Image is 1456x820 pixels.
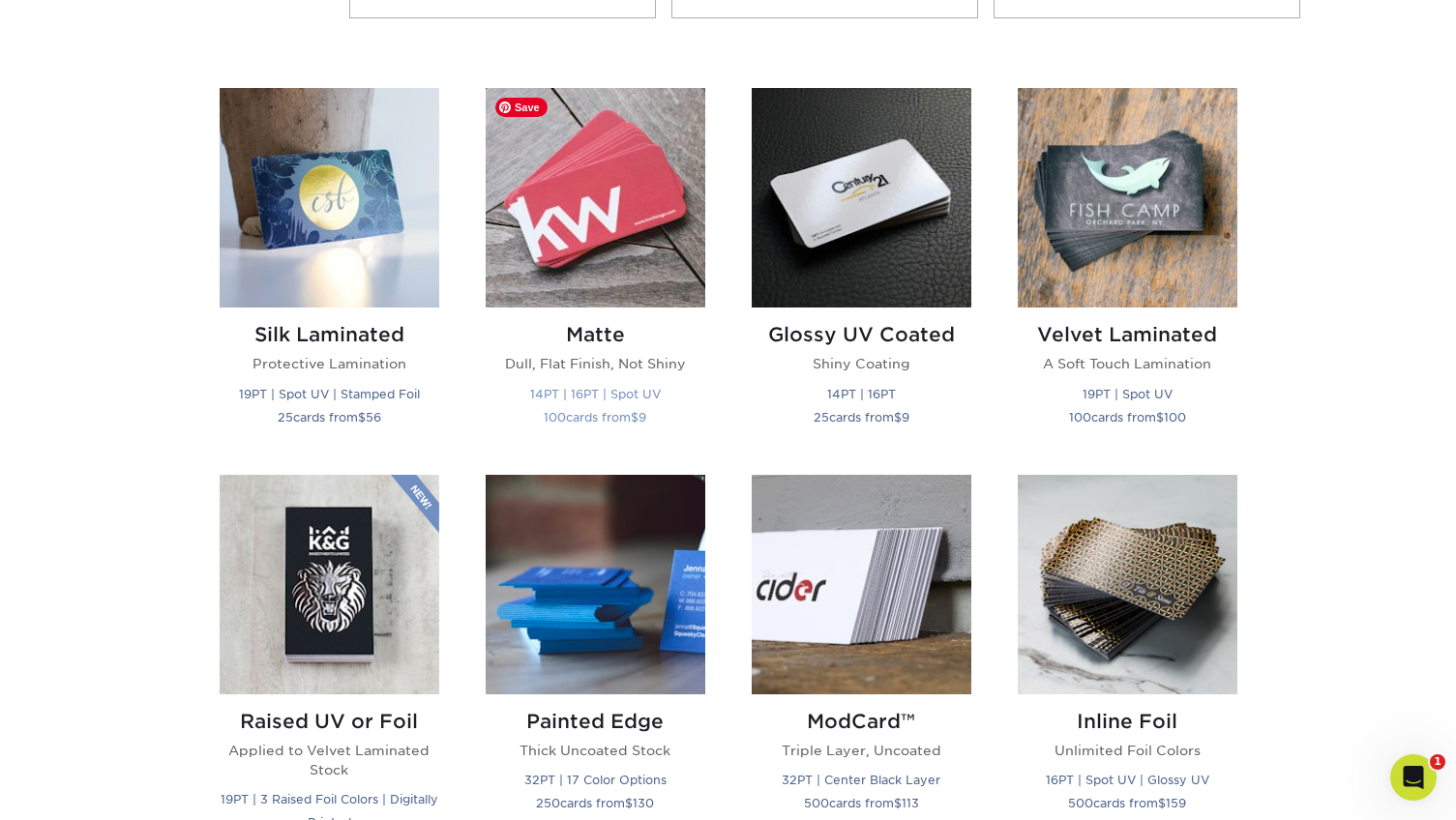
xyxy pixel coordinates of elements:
small: 32PT | 17 Color Options [524,773,667,787]
h2: Matte [486,323,705,346]
span: 9 [902,410,909,425]
span: $ [631,410,639,425]
a: Matte Business Cards Matte Dull, Flat Finish, Not Shiny 14PT | 16PT | Spot UV 100cards from$9 [486,88,705,451]
h2: ModCard™ [752,710,971,733]
span: 1 [1430,754,1445,770]
span: $ [894,410,902,425]
img: New Product [391,475,439,533]
span: 130 [633,796,654,810]
p: Triple Layer, Uncoated [752,741,971,760]
small: cards from [536,796,654,810]
h2: Inline Foil [1018,710,1237,733]
span: 250 [536,796,560,810]
small: cards from [544,410,646,425]
span: 500 [804,796,829,810]
img: Raised UV or Foil Business Cards [220,475,439,694]
a: Glossy UV Coated Business Cards Glossy UV Coated Shiny Coating 14PT | 16PT 25cards from$9 [752,88,971,451]
small: cards from [1069,410,1186,425]
small: cards from [1068,796,1186,810]
span: 100 [544,410,566,425]
small: 19PT | Spot UV | Stamped Foil [239,387,420,401]
a: Velvet Laminated Business Cards Velvet Laminated A Soft Touch Lamination 19PT | Spot UV 100cards ... [1018,88,1237,451]
p: Protective Lamination [220,354,439,373]
p: Unlimited Foil Colors [1018,741,1237,760]
img: Velvet Laminated Business Cards [1018,88,1237,307]
span: $ [894,796,902,810]
span: 100 [1069,410,1091,425]
small: cards from [814,410,909,425]
span: 159 [1166,796,1186,810]
span: $ [358,410,366,425]
img: Inline Foil Business Cards [1018,475,1237,694]
h2: Glossy UV Coated [752,323,971,346]
a: Silk Laminated Business Cards Silk Laminated Protective Lamination 19PT | Spot UV | Stamped Foil ... [220,88,439,451]
h2: Velvet Laminated [1018,323,1237,346]
p: Thick Uncoated Stock [486,741,705,760]
span: 113 [902,796,919,810]
img: Silk Laminated Business Cards [220,88,439,307]
img: ModCard™ Business Cards [752,475,971,694]
span: 25 [814,410,829,425]
small: 14PT | 16PT | Spot UV [530,387,661,401]
small: cards from [804,796,919,810]
span: Save [495,98,548,117]
small: 19PT | Spot UV [1083,387,1173,401]
h2: Raised UV or Foil [220,710,439,733]
img: Matte Business Cards [486,88,705,307]
img: Glossy UV Coated Business Cards [752,88,971,307]
span: 100 [1164,410,1186,425]
p: Shiny Coating [752,354,971,373]
p: A Soft Touch Lamination [1018,354,1237,373]
span: 9 [639,410,646,425]
span: $ [625,796,633,810]
small: 14PT | 16PT [827,387,896,401]
span: $ [1158,796,1166,810]
small: 32PT | Center Black Layer [782,773,940,787]
small: cards from [278,410,381,425]
span: 56 [366,410,381,425]
p: Dull, Flat Finish, Not Shiny [486,354,705,373]
img: Painted Edge Business Cards [486,475,705,694]
span: 25 [278,410,293,425]
small: 16PT | Spot UV | Glossy UV [1046,773,1209,787]
p: Applied to Velvet Laminated Stock [220,741,439,780]
h2: Silk Laminated [220,323,439,346]
h2: Painted Edge [486,710,705,733]
span: 500 [1068,796,1093,810]
span: $ [1156,410,1164,425]
iframe: Intercom live chat [1390,754,1437,801]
